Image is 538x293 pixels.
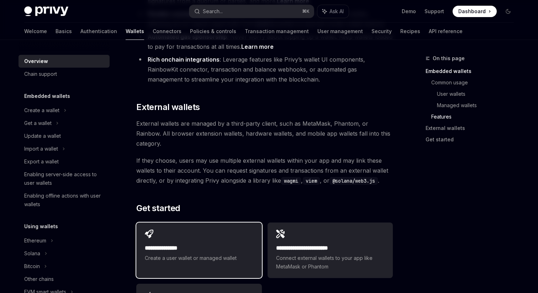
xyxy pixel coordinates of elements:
div: Other chains [24,275,54,283]
h5: Using wallets [24,222,58,231]
span: External wallets are managed by a third-party client, such as MetaMask, Phantom, or Rainbow. All ... [136,119,393,148]
a: Common usage [431,77,519,88]
li: : Leverage features like Privy’s wallet UI components, RainbowKit connector, transaction and bala... [136,54,393,84]
a: Policies & controls [190,23,236,40]
a: Learn more [241,43,274,51]
a: Support [424,8,444,15]
strong: Rich onchain integrations [148,56,220,63]
a: Overview [19,55,110,68]
div: Import a wallet [24,145,58,153]
code: wagmi [281,177,301,185]
span: If they choose, users may use multiple external wallets within your app and may link these wallet... [136,156,393,185]
a: Connectors [153,23,181,40]
li: : Never worry about topping up a wallet. Keep wallets loaded to pay for transactions at all times. [136,32,393,52]
div: Bitcoin [24,262,40,271]
a: Update a wallet [19,130,110,142]
a: Embedded wallets [426,66,519,77]
a: Other chains [19,273,110,286]
img: dark logo [24,6,68,16]
button: Toggle dark mode [502,6,514,17]
a: Transaction management [245,23,309,40]
div: Get a wallet [24,119,52,127]
span: Connect external wallets to your app like MetaMask or Phantom [276,254,384,271]
a: Enabling offline actions with user wallets [19,189,110,211]
div: Enabling offline actions with user wallets [24,192,105,209]
a: Managed wallets [437,100,519,111]
div: Overview [24,57,48,66]
a: Recipes [400,23,420,40]
div: Chain support [24,70,57,78]
a: Dashboard [453,6,497,17]
div: Create a wallet [24,106,59,115]
div: Update a wallet [24,132,61,140]
code: @solana/web3.js [329,177,378,185]
button: Search...⌘K [189,5,314,18]
div: Enabling server-side access to user wallets [24,170,105,187]
a: Features [431,111,519,122]
code: viem [303,177,320,185]
span: External wallets [136,101,200,113]
a: Enabling server-side access to user wallets [19,168,110,189]
a: Basics [56,23,72,40]
a: Authentication [80,23,117,40]
div: Export a wallet [24,157,59,166]
a: User wallets [437,88,519,100]
a: Demo [402,8,416,15]
a: User management [317,23,363,40]
a: Get started [426,134,519,145]
span: Get started [136,203,180,214]
a: API reference [429,23,463,40]
div: Search... [203,7,223,16]
div: Ethereum [24,236,46,245]
span: Ask AI [329,8,344,15]
a: External wallets [426,122,519,134]
div: Solana [24,249,40,258]
a: Wallets [126,23,144,40]
span: ⌘ K [302,9,310,14]
a: Export a wallet [19,155,110,168]
span: Create a user wallet or managed wallet [145,254,253,262]
a: Security [371,23,392,40]
button: Ask AI [317,5,349,18]
a: Welcome [24,23,47,40]
h5: Embedded wallets [24,92,70,100]
a: Chain support [19,68,110,80]
span: Dashboard [458,8,486,15]
span: On this page [433,54,465,63]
